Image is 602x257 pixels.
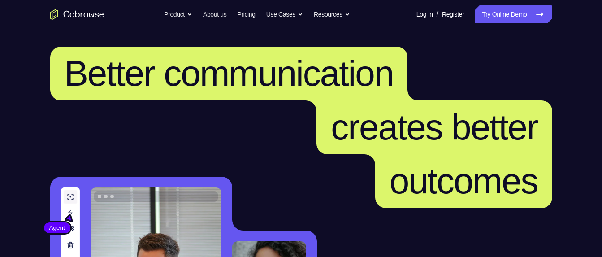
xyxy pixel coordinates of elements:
button: Use Cases [266,5,303,23]
span: Agent [44,223,70,232]
a: Log In [416,5,433,23]
button: Resources [314,5,350,23]
span: outcomes [390,161,538,201]
button: Product [164,5,192,23]
span: / [437,9,438,20]
a: Go to the home page [50,9,104,20]
a: About us [203,5,226,23]
span: creates better [331,107,537,147]
a: Try Online Demo [475,5,552,23]
span: Better communication [65,53,394,93]
a: Register [442,5,464,23]
a: Pricing [237,5,255,23]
